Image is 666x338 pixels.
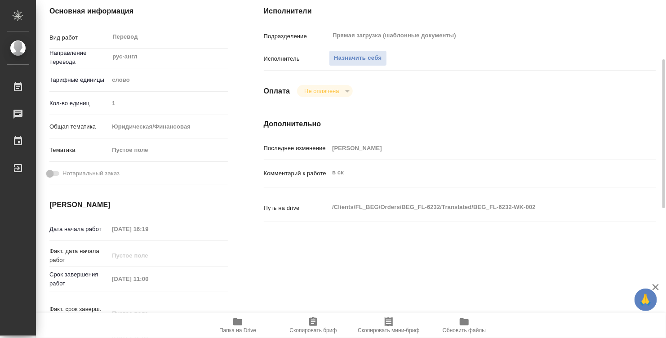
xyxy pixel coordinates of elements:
[49,76,109,84] p: Тарифные единицы
[264,86,290,97] h4: Оплата
[62,169,120,178] span: Нотариальный заказ
[264,119,656,129] h4: Дополнительно
[264,169,329,178] p: Комментарий к работе
[112,146,217,155] div: Пустое поле
[109,142,227,158] div: Пустое поле
[351,313,426,338] button: Скопировать мини-бриф
[334,53,382,63] span: Назначить себя
[358,327,419,334] span: Скопировать мини-бриф
[109,97,227,110] input: Пустое поле
[49,200,228,210] h4: [PERSON_NAME]
[635,289,657,311] button: 🙏
[443,327,486,334] span: Обновить файлы
[109,72,227,88] div: слово
[49,99,109,108] p: Кол-во единиц
[264,32,329,41] p: Подразделение
[109,307,187,320] input: Пустое поле
[329,200,623,215] textarea: /Clients/FL_BEG/Orders/BEG_FL-6232/Translated/BEG_FL-6232-WK-002
[302,87,342,95] button: Не оплачена
[49,6,228,17] h4: Основная информация
[275,313,351,338] button: Скопировать бриф
[49,122,109,131] p: Общая тематика
[49,225,109,234] p: Дата начала работ
[329,142,623,155] input: Пустое поле
[49,49,109,67] p: Направление перевода
[219,327,256,334] span: Папка на Drive
[109,222,187,236] input: Пустое поле
[289,327,337,334] span: Скопировать бриф
[329,50,386,66] button: Назначить себя
[49,305,109,323] p: Факт. срок заверш. работ
[200,313,275,338] button: Папка на Drive
[49,146,109,155] p: Тематика
[329,165,623,180] textarea: в ск
[426,313,502,338] button: Обновить файлы
[109,272,187,285] input: Пустое поле
[264,54,329,63] p: Исполнитель
[638,290,653,309] span: 🙏
[109,119,227,134] div: Юридическая/Финансовая
[49,270,109,288] p: Срок завершения работ
[264,204,329,213] p: Путь на drive
[49,247,109,265] p: Факт. дата начала работ
[109,249,187,262] input: Пустое поле
[49,33,109,42] p: Вид работ
[297,85,352,97] div: Не оплачена
[264,6,656,17] h4: Исполнители
[264,144,329,153] p: Последнее изменение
